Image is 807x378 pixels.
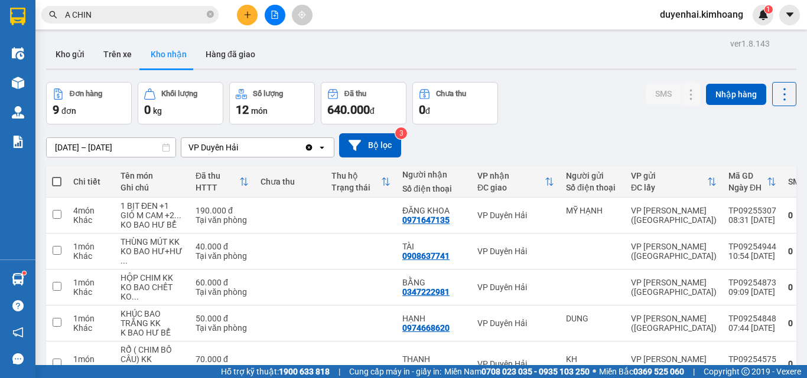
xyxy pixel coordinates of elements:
div: 13:10 [DATE] [728,364,776,373]
div: Chi tiết [73,177,109,186]
div: ver 1.8.143 [730,37,770,50]
div: KO BAO HƯ BỂ [121,220,184,229]
svg: Clear value [304,143,314,152]
span: đ [425,106,430,116]
button: Kho nhận [141,40,196,68]
div: Trạng thái [331,183,381,192]
span: file-add [271,11,279,19]
div: 190.000 đ [196,206,249,215]
span: đ [370,106,375,116]
span: 0 [419,103,425,117]
div: VP [PERSON_NAME] ([GEOGRAPHIC_DATA]) [631,206,717,225]
button: SMS [646,83,681,104]
button: Đơn hàng9đơn [46,82,132,124]
th: Toggle SortBy [326,166,396,198]
th: Toggle SortBy [190,166,255,198]
svg: open [317,143,327,152]
div: 4 món [73,206,109,215]
div: SMS [788,177,805,186]
span: Miền Nam [444,365,590,378]
img: warehouse-icon [12,77,24,89]
div: VP Duyên Hải [188,142,238,153]
span: ⚪️ [593,369,596,374]
div: HẠNH [402,314,466,323]
div: Khác [73,323,109,333]
img: solution-icon [12,136,24,148]
div: Khác [73,251,109,261]
div: 07:44 [DATE] [728,323,776,333]
div: THANH [402,354,466,364]
div: 10:54 [DATE] [728,251,776,261]
div: Chưa thu [436,90,466,98]
div: VP [PERSON_NAME] ([GEOGRAPHIC_DATA]) [631,354,717,373]
span: 640.000 [327,103,370,117]
img: warehouse-icon [12,106,24,119]
span: copyright [741,367,750,376]
sup: 1 [764,5,773,14]
th: Toggle SortBy [723,166,782,198]
div: TÀI [402,242,466,251]
span: kg [153,106,162,116]
button: Bộ lọc [339,133,401,157]
span: ... [121,256,128,265]
div: DUNG [566,314,619,323]
span: caret-down [785,9,795,20]
div: Tại văn phòng [196,251,249,261]
div: KO BAO CHẾT KO KD- CHẾT KO ĐỀN [121,282,184,301]
div: 0347222981 [402,287,450,297]
div: TP09254848 [728,314,776,323]
span: aim [298,11,306,19]
span: | [339,365,340,378]
div: VP Duyên Hải [477,282,554,292]
span: ... [132,292,139,301]
button: aim [292,5,313,25]
strong: 1900 633 818 [279,367,330,376]
div: Người gửi [566,171,619,180]
div: Tên món [121,171,184,180]
div: 60.000 đ [196,278,249,287]
div: RỔ ( CHIM BỒ CÂU) KK [121,345,184,364]
div: Đơn hàng [70,90,102,98]
div: HỘP CHIM KK [121,273,184,282]
div: 1 món [73,354,109,364]
button: plus [237,5,258,25]
span: duyenhai.kimhoang [650,7,753,22]
div: KH [566,354,619,364]
button: Hàng đã giao [196,40,265,68]
div: TP09255307 [728,206,776,215]
div: VP nhận [477,171,545,180]
input: Select a date range. [47,138,175,157]
div: 1 món [73,278,109,287]
div: 40.000 đ [196,242,249,251]
button: Chưa thu0đ [412,82,498,124]
img: logo-vxr [10,8,25,25]
span: Cung cấp máy in - giấy in: [349,365,441,378]
div: Ghi chú [121,183,184,192]
span: notification [12,327,24,338]
div: VP [PERSON_NAME] ([GEOGRAPHIC_DATA]) [631,278,717,297]
th: Toggle SortBy [625,166,723,198]
div: ĐC lấy [631,183,707,192]
button: Số lượng12món [229,82,315,124]
div: Khác [73,287,109,297]
div: ĐC giao [477,183,545,192]
img: icon-new-feature [758,9,769,20]
div: Thu hộ [331,171,381,180]
span: close-circle [207,11,214,18]
strong: 0369 525 060 [633,367,684,376]
img: warehouse-icon [12,47,24,60]
span: Miền Bắc [599,365,684,378]
div: Khác [73,364,109,373]
input: Tìm tên, số ĐT hoặc mã đơn [65,8,204,21]
input: Selected VP Duyên Hải. [239,142,240,153]
div: Tại văn phòng [196,215,249,225]
div: 70.000 đ [196,354,249,364]
div: Đã thu [344,90,366,98]
div: K BAO HƯ BỂ [121,328,184,337]
div: BẰNG [402,278,466,287]
div: 1 BỊT ĐEN +1 GIỎ M CAM +2 GIỎ XANH KK [121,201,184,220]
div: 0336091742 [402,364,450,373]
div: VP gửi [631,171,707,180]
span: 12 [236,103,249,117]
button: Nhập hàng [706,84,766,105]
